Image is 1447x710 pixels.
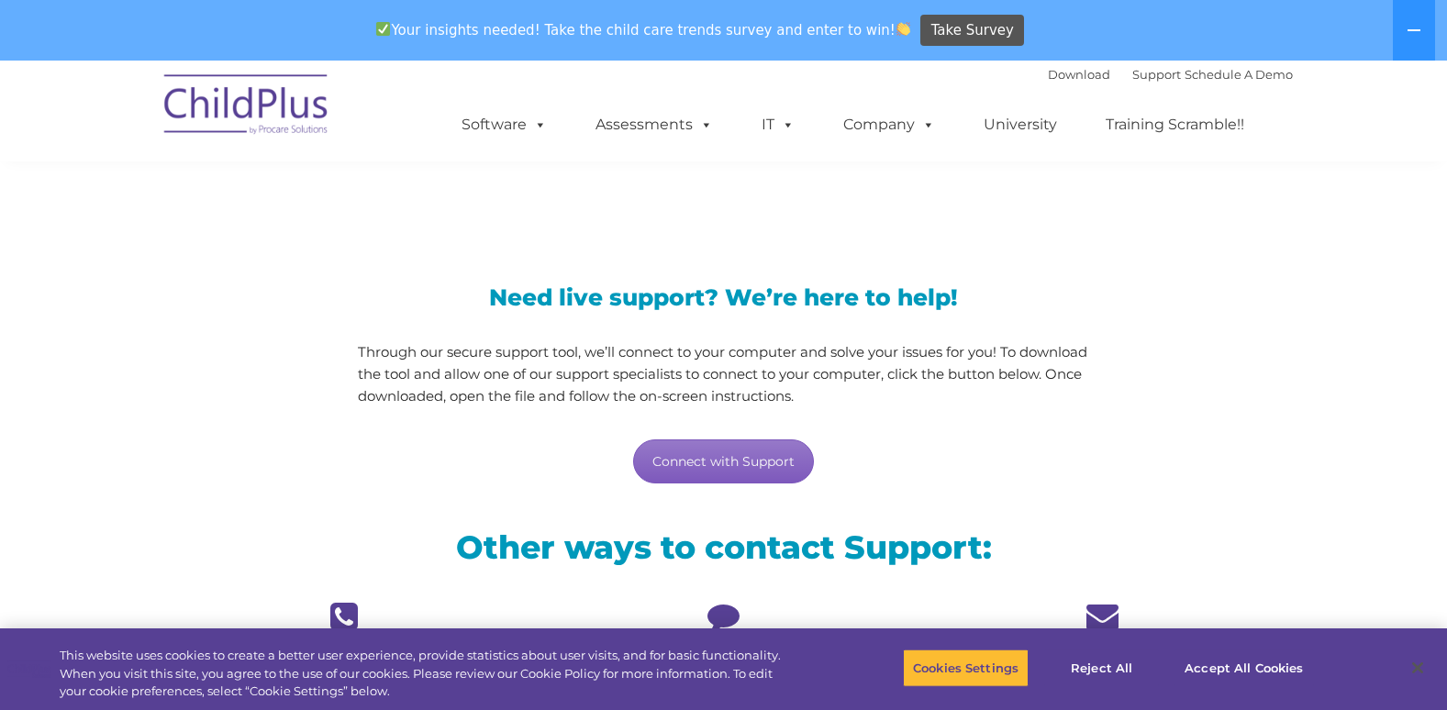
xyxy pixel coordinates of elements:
button: Cookies Settings [903,649,1029,687]
span: Your insights needed! Take the child care trends survey and enter to win! [369,12,918,48]
span: Take Survey [931,15,1014,47]
a: Connect with Support [633,439,814,483]
a: Support [1132,67,1181,82]
a: Company [825,106,953,143]
p: Through our secure support tool, we’ll connect to your computer and solve your issues for you! To... [358,341,1089,407]
font: | [1048,67,1293,82]
img: ✅ [376,22,390,36]
button: Accept All Cookies [1174,649,1313,687]
img: ChildPlus by Procare Solutions [155,61,339,153]
button: Reject All [1044,649,1159,687]
div: This website uses cookies to create a better user experience, provide statistics about user visit... [60,647,796,701]
a: University [965,106,1075,143]
a: Assessments [577,106,731,143]
a: IT [743,106,813,143]
h2: Other ways to contact Support: [169,527,1279,568]
a: Download [1048,67,1110,82]
img: 👏 [896,22,910,36]
a: Take Survey [920,15,1024,47]
a: Schedule A Demo [1185,67,1293,82]
button: Close [1397,648,1438,688]
a: Software [443,106,565,143]
h3: Need live support? We’re here to help! [358,286,1089,309]
a: Training Scramble!! [1087,106,1263,143]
